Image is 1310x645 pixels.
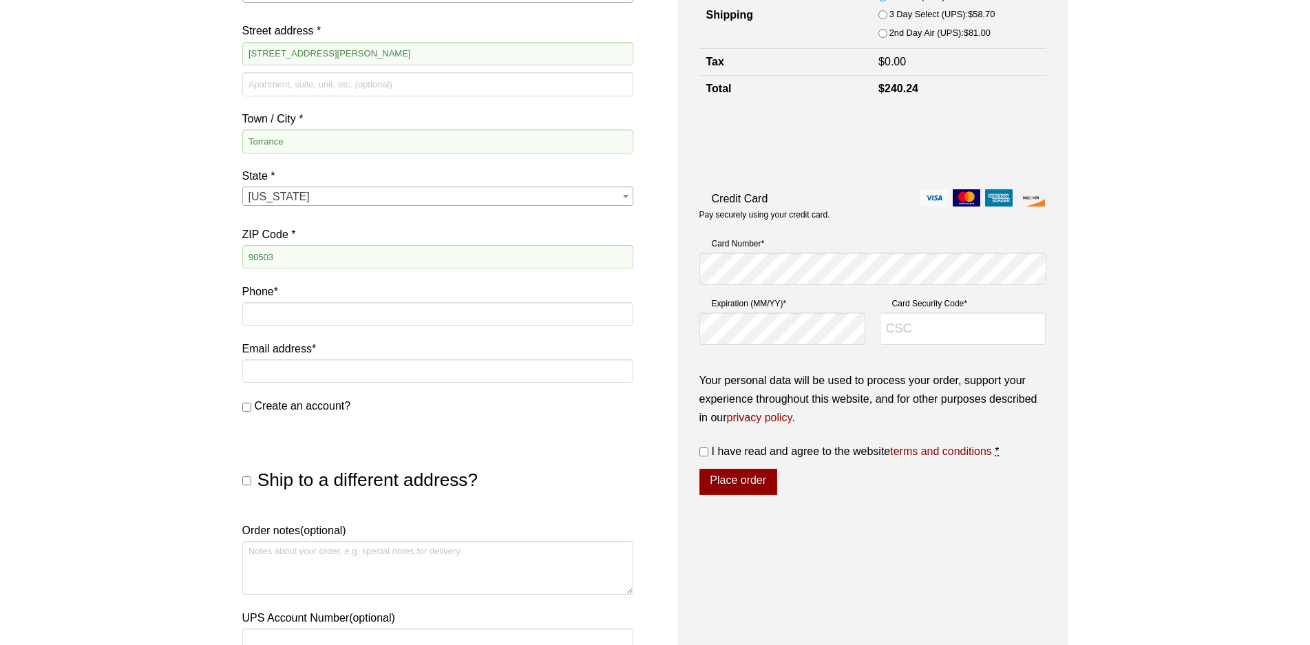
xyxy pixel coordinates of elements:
[712,445,992,457] span: I have read and agree to the website
[242,187,633,206] span: State
[964,28,969,38] span: $
[890,445,992,457] a: terms and conditions
[242,109,633,128] label: Town / City
[699,371,1046,427] p: Your personal data will be used to process your order, support your experience throughout this we...
[699,209,1046,221] p: Pay securely using your credit card.
[995,445,999,457] abbr: required
[920,189,948,207] img: visa
[242,72,633,96] input: Apartment, suite, unit, etc. (optional)
[968,9,973,19] span: $
[889,25,991,41] label: 2nd Day Air (UPS):
[242,476,251,485] input: Ship to a different address?
[699,76,872,103] th: Total
[242,42,633,65] input: House number and street name
[699,447,708,456] input: I have read and agree to the websiteterms and conditions *
[699,297,866,310] label: Expiration (MM/YY)
[699,469,777,495] button: Place order
[878,56,906,67] bdi: 0.00
[727,412,792,423] a: privacy policy
[699,237,1046,251] label: Card Number
[1017,189,1045,207] img: discover
[964,28,991,38] bdi: 81.00
[878,56,885,67] span: $
[699,117,909,171] iframe: reCAPTCHA
[699,232,1046,357] fieldset: Payment Info
[953,189,980,207] img: mastercard
[242,282,633,301] label: Phone
[699,189,1046,208] label: Credit Card
[889,7,995,22] label: 3 Day Select (UPS):
[242,403,251,412] input: Create an account?
[878,83,918,94] bdi: 240.24
[242,609,633,627] label: UPS Account Number
[699,48,872,75] th: Tax
[349,612,395,624] span: (optional)
[242,225,633,244] label: ZIP Code
[242,339,633,358] label: Email address
[880,313,1046,346] input: CSC
[968,9,995,19] bdi: 58.70
[300,525,346,536] span: (optional)
[243,187,633,207] span: California
[880,297,1046,310] label: Card Security Code
[242,521,633,540] label: Order notes
[257,469,478,490] span: Ship to a different address?
[985,189,1013,207] img: amex
[242,21,633,40] label: Street address
[255,400,351,412] span: Create an account?
[242,167,633,185] label: State
[878,83,885,94] span: $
